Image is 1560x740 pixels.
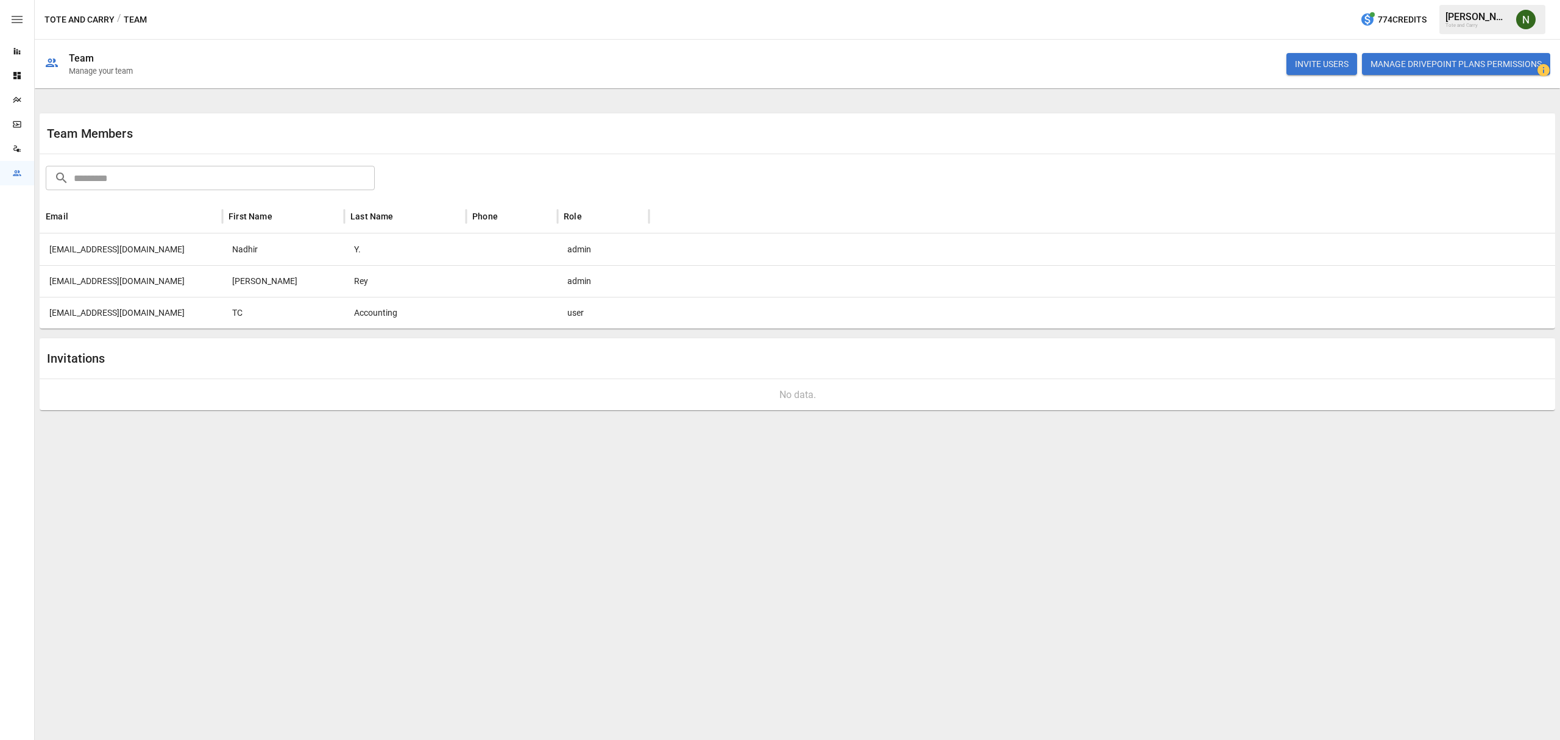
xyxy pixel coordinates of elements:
div: Manage your team [69,66,133,76]
div: Tote and Carry [1445,23,1509,28]
div: admin [558,233,649,265]
img: Nadhir Y. [1516,10,1536,29]
button: Tote and Carry [44,12,115,27]
div: accounting@totencarry.com [40,297,222,329]
div: Nadhir [222,233,344,265]
div: admin [558,265,649,297]
button: Nadhir Y. [1509,2,1543,37]
button: Sort [274,208,291,225]
div: First Name [229,212,272,221]
div: user [558,297,649,329]
div: TC [222,297,344,329]
button: INVITE USERS [1286,53,1357,75]
span: 774 Credits [1378,12,1427,27]
button: Sort [69,208,87,225]
button: Manage Drivepoint Plans Permissions [1362,53,1550,75]
button: Sort [499,208,516,225]
button: 774Credits [1355,9,1431,31]
div: / [117,12,121,27]
div: Team [69,52,94,64]
div: No data. [49,389,1545,400]
div: Y. [344,233,466,265]
div: Last Name [350,212,394,221]
div: [PERSON_NAME] [1445,11,1509,23]
div: digital@totencarry.com [40,233,222,265]
div: Phone [472,212,498,221]
div: sales@totencarry.com [40,265,222,297]
div: Accounting [344,297,466,329]
div: Role [564,212,582,221]
div: Invitations [47,351,798,366]
button: Sort [583,208,600,225]
div: Team Members [47,126,798,141]
div: Tony [222,265,344,297]
div: Email [46,212,68,221]
div: Rey [344,265,466,297]
button: Sort [395,208,412,225]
